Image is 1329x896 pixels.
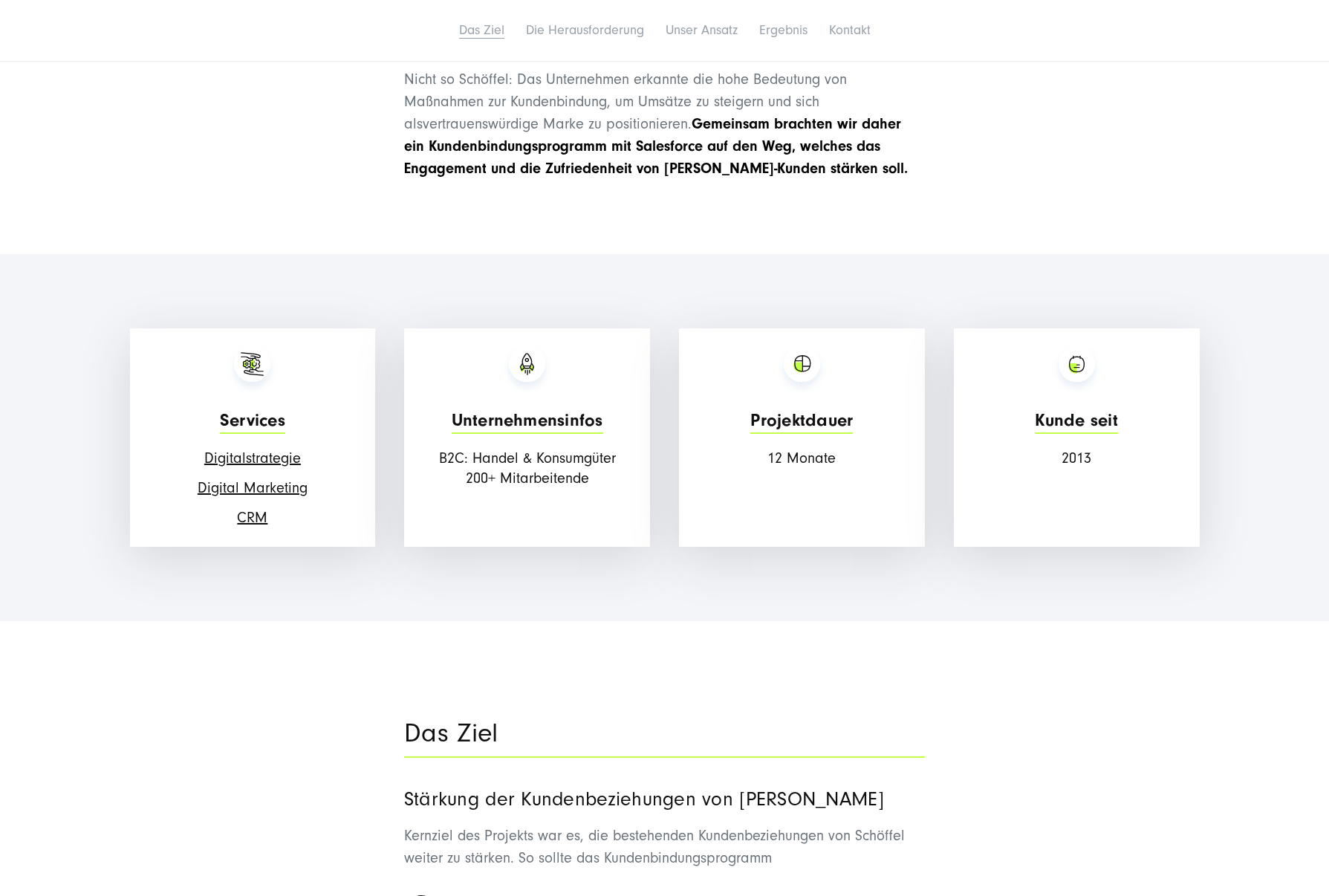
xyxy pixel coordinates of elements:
h5: Services [220,411,285,434]
span: vertrauenswürdige Marke zu positionieren. [404,116,908,177]
span: 12 Monate [767,450,836,467]
a: Digitalstrategie [204,450,301,467]
span: Nicht so Schöffel: Das Unternehmen erkannte die hohe Bedeutung von Maßnahmen zur Kundenbindung, u... [404,71,847,132]
a: Die Herausforderung [526,22,644,38]
img: Salesforce Sales Cloud implementierung agentur SUNZINET [490,343,565,395]
a: Ergebnis [759,22,808,38]
h2: Das Ziel [404,721,925,746]
a: CRM [237,510,267,526]
p: Kernziel des Projekts war es, die bestehenden Kundenbeziehungen von Schöffel weiter zu stärken. S... [404,825,925,869]
a: Das Ziel [459,22,504,38]
strong: Gemeinsam brachten wir daher ein Kundenbindungsprogramm mit Salesforce auf den Weg, welches das E... [404,115,908,177]
h5: Projektdauer [750,411,853,434]
h5: Kunde seit [1035,411,1117,434]
img: Salesforce CRM Beratung und Implementierung Agentur SUNZINET [215,343,290,395]
a: Digital Marketing [198,480,308,496]
img: Salesforce CRM beratung und implementierung agentur SUNZINET [764,343,839,395]
p: B2C: Handel & Konsumgüter 200+ Mitarbeitende [412,449,643,489]
h5: Unternehmensinfos [452,411,603,434]
p: 2013 [961,449,1192,469]
img: Kalender Symbol als Zeichen für Aufträge - Digitalagentur SUNZINET [1039,343,1114,395]
a: Unser Ansatz [666,22,738,38]
a: Kontakt [829,22,871,38]
span: Stärkung der Kundenbeziehungen von [PERSON_NAME] [404,788,884,811]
